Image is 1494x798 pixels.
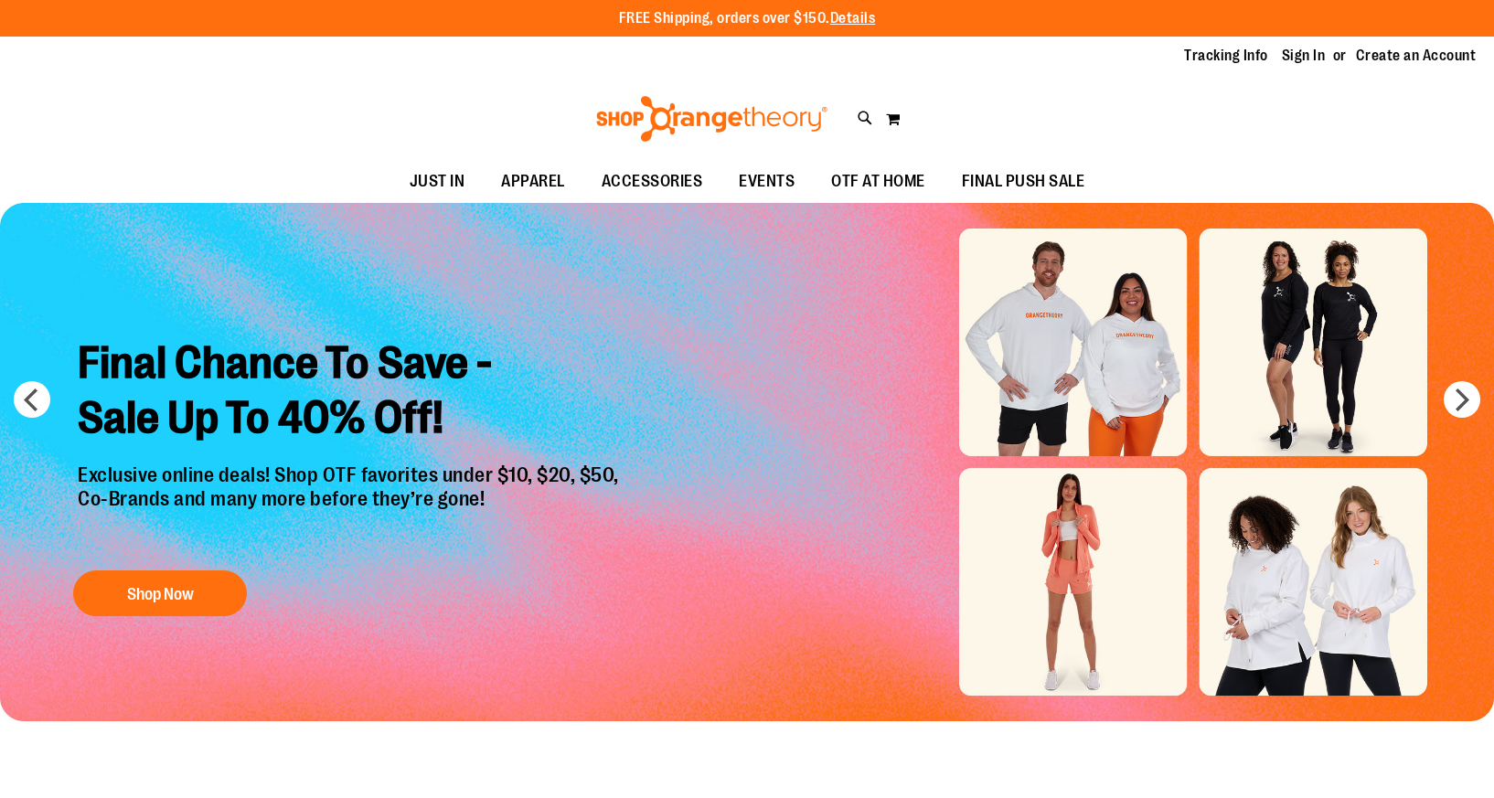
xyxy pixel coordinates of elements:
a: Details [830,10,876,27]
span: JUST IN [410,161,465,202]
span: ACCESSORIES [602,161,703,202]
span: OTF AT HOME [831,161,925,202]
span: APPAREL [501,161,565,202]
button: Shop Now [73,570,247,616]
button: prev [14,381,50,418]
a: Sign In [1282,46,1326,66]
p: FREE Shipping, orders over $150. [619,8,876,29]
p: Exclusive online deals! Shop OTF favorites under $10, $20, $50, Co-Brands and many more before th... [64,463,637,553]
a: Final Chance To Save -Sale Up To 40% Off! Exclusive online deals! Shop OTF favorites under $10, $... [64,322,637,626]
span: FINAL PUSH SALE [962,161,1085,202]
button: next [1444,381,1480,418]
img: Shop Orangetheory [593,96,830,142]
a: Create an Account [1356,46,1477,66]
a: Tracking Info [1184,46,1268,66]
span: EVENTS [739,161,795,202]
h2: Final Chance To Save - Sale Up To 40% Off! [64,322,637,463]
